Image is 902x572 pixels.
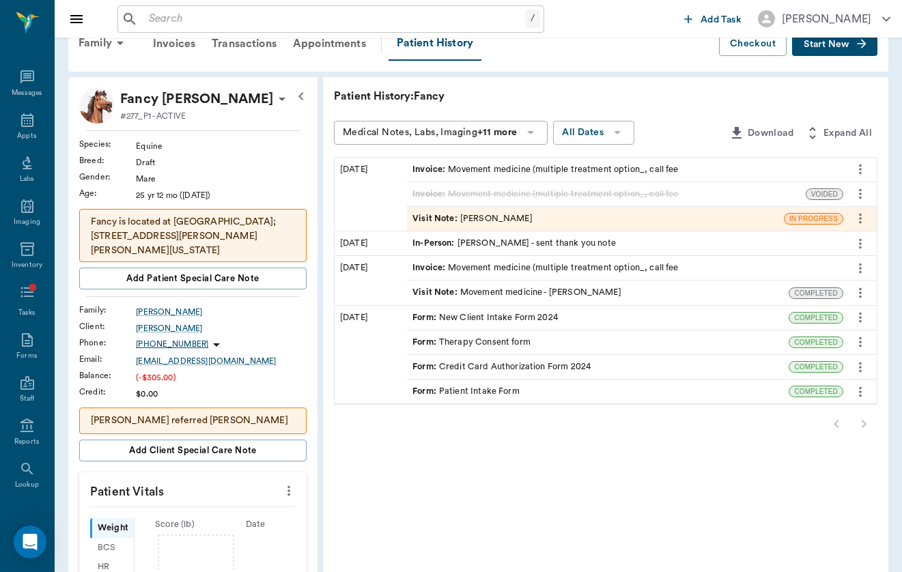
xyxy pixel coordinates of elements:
[723,121,799,146] button: Download
[136,355,307,367] div: [EMAIL_ADDRESS][DOMAIN_NAME]
[136,189,307,201] div: 25 yr 12 mo ([DATE])
[17,131,36,141] div: Appts
[679,6,747,31] button: Add Task
[18,308,36,318] div: Tasks
[823,125,872,142] span: Expand All
[412,311,558,324] div: New Client Intake Form 2024
[849,356,871,379] button: more
[136,173,307,185] div: Mare
[343,124,517,141] div: Medical Notes, Labs, Imaging
[16,351,37,361] div: Forms
[12,260,42,270] div: Inventory
[412,286,621,299] div: Movement medicine - [PERSON_NAME]
[79,320,136,332] div: Client :
[79,369,136,382] div: Balance :
[12,88,43,98] div: Messages
[136,339,208,350] p: [PHONE_NUMBER]
[806,189,843,199] span: VOIDED
[79,353,136,365] div: Email :
[14,437,40,447] div: Reports
[63,5,90,33] button: Close drawer
[79,386,136,398] div: Credit :
[215,518,296,531] div: Date
[91,414,295,428] p: [PERSON_NAME] referred [PERSON_NAME]
[79,88,115,124] img: Profile Image
[789,313,843,323] span: COMPLETED
[90,538,134,558] div: BCS
[14,526,46,558] div: Open Intercom Messenger
[335,306,407,404] div: [DATE]
[389,27,481,61] a: Patient History
[136,140,307,152] div: Equine
[849,306,871,329] button: more
[136,322,307,334] a: [PERSON_NAME]
[849,330,871,354] button: more
[203,27,285,60] a: Transactions
[412,360,591,373] div: Credit Card Authorization Form 2024
[849,257,871,280] button: more
[136,306,307,318] a: [PERSON_NAME]
[120,88,274,110] p: Fancy [PERSON_NAME]
[849,281,871,304] button: more
[335,256,407,304] div: [DATE]
[335,158,407,231] div: [DATE]
[412,212,533,225] div: [PERSON_NAME]
[849,380,871,403] button: more
[412,237,616,250] div: [PERSON_NAME] - sent thank you note
[412,385,439,398] span: Form :
[20,394,34,404] div: Staff
[412,336,531,349] div: Therapy Consent form
[79,472,307,506] p: Patient Vitals
[412,360,439,373] span: Form :
[335,231,407,255] div: [DATE]
[79,154,136,167] div: Breed :
[412,212,460,225] span: Visit Note :
[20,174,34,184] div: Labs
[747,6,901,31] button: [PERSON_NAME]
[849,158,871,181] button: more
[278,479,300,502] button: more
[719,31,787,57] button: Checkout
[14,217,40,227] div: Imaging
[412,385,520,398] div: Patient Intake Form
[412,336,439,349] span: Form :
[412,188,448,201] span: Invoice :
[412,286,460,299] span: Visit Note :
[70,27,137,59] div: Family
[782,11,871,27] div: [PERSON_NAME]
[143,10,525,29] input: Search
[412,311,439,324] span: Form :
[789,337,843,347] span: COMPLETED
[15,480,39,490] div: Lookup
[785,214,843,224] span: IN PROGRESS
[120,110,186,122] p: #277_P1 - ACTIVE
[129,443,257,458] span: Add client Special Care Note
[135,518,215,531] div: Score ( lb )
[91,215,295,258] p: Fancy is located at [GEOGRAPHIC_DATA]; [STREET_ADDRESS][PERSON_NAME][PERSON_NAME][US_STATE]
[789,288,843,298] span: COMPLETED
[789,386,843,397] span: COMPLETED
[126,271,259,286] span: Add patient Special Care Note
[145,27,203,60] a: Invoices
[79,268,307,289] button: Add patient Special Care Note
[79,187,136,199] div: Age :
[285,27,374,60] a: Appointments
[799,121,877,146] button: Expand All
[90,518,134,538] div: Weight
[412,188,678,201] div: Movement medicine (multiple treatment option_, call fee
[120,88,274,110] div: Fancy Mead
[553,121,634,145] button: All Dates
[136,371,307,384] div: (-$305.00)
[79,304,136,316] div: Family :
[79,337,136,349] div: Phone :
[412,163,448,176] span: Invoice :
[849,182,871,205] button: more
[79,440,307,461] button: Add client Special Care Note
[792,31,877,57] button: Start New
[79,138,136,150] div: Species :
[412,163,678,176] div: Movement medicine (multiple treatment option_, call fee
